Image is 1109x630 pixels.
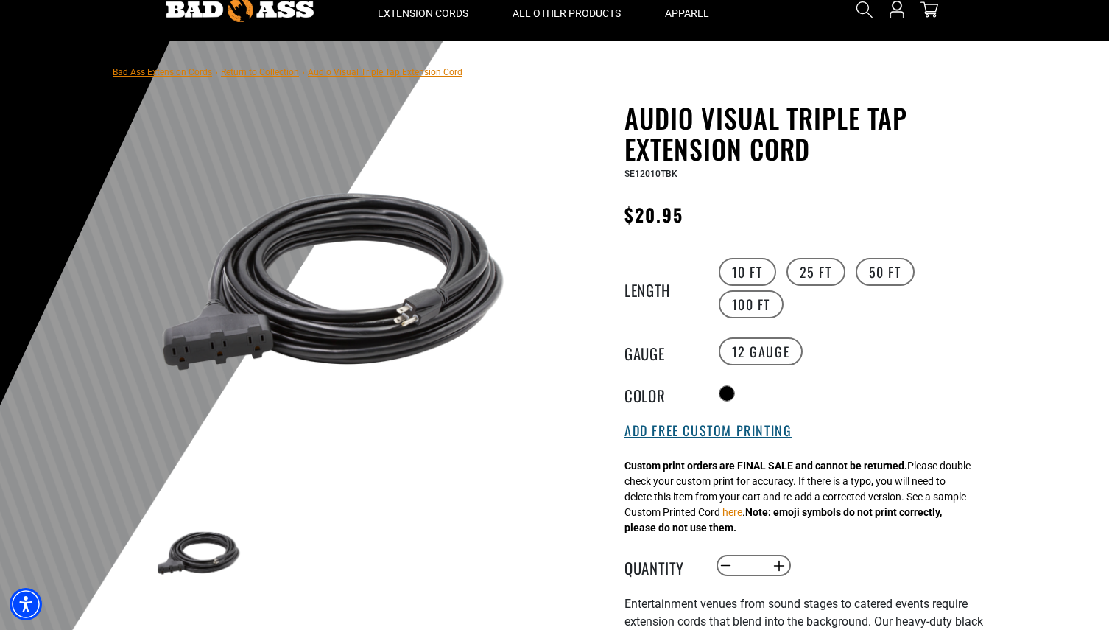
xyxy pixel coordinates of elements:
[10,588,42,620] div: Accessibility Menu
[856,258,915,286] label: 50 FT
[302,67,305,77] span: ›
[719,337,803,365] label: 12 Gauge
[719,258,776,286] label: 10 FT
[624,342,698,361] legend: Gauge
[308,67,462,77] span: Audio Visual Triple Tap Extension Cord
[786,258,845,286] label: 25 FT
[719,290,784,318] label: 100 FT
[624,556,698,575] label: Quantity
[624,460,907,472] strong: Custom print orders are FINAL SALE and cannot be returned.
[221,67,299,77] a: Return to Collection
[918,1,941,18] a: cart
[624,506,942,533] strong: Note: emoji symbols do not print correctly, please do not use them.
[624,169,677,179] span: SE12010TBK
[665,7,709,20] span: Apparel
[624,458,971,536] div: Please double check your custom print for accuracy. If there is a typo, you will need to delete t...
[378,7,468,20] span: Extension Cords
[156,105,511,461] img: black
[624,384,698,403] legend: Color
[513,7,621,20] span: All Other Products
[215,67,218,77] span: ›
[624,102,985,164] h1: Audio Visual Triple Tap Extension Cord
[722,505,742,520] button: here
[156,511,242,596] img: black
[624,279,698,298] legend: Length
[113,63,462,80] nav: breadcrumbs
[624,423,792,439] button: Add Free Custom Printing
[113,67,212,77] a: Bad Ass Extension Cords
[624,201,683,228] span: $20.95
